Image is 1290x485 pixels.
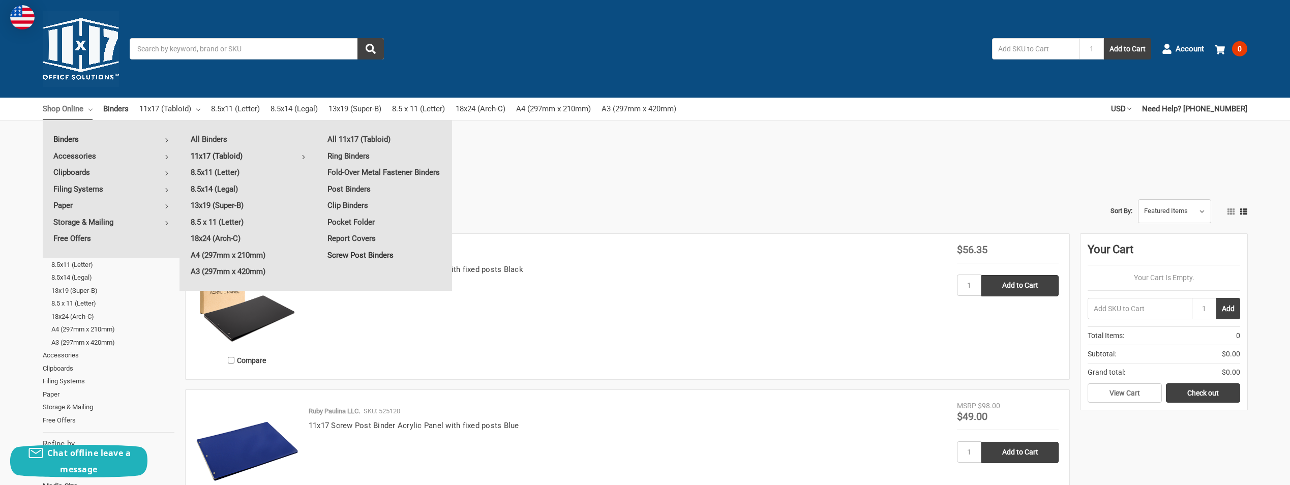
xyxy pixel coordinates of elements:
a: Free Offers [43,230,179,247]
a: Pocket Folder [317,214,453,230]
a: Paper [43,388,174,401]
a: Post Binders [317,181,453,197]
input: Add SKU to Cart [1088,298,1192,319]
span: Chat offline leave a message [47,447,131,475]
a: A3 (297mm x 420mm) [602,98,676,120]
div: No filters applied [43,438,174,466]
a: Filing Systems [43,375,174,388]
a: A3 (297mm x 420mm) [180,263,316,280]
a: A4 (297mm x 210mm) [180,247,316,263]
img: 11x17.com [43,11,119,87]
a: USD [1111,98,1131,120]
input: Search by keyword, brand or SKU [130,38,384,59]
a: Clipboards [43,164,179,180]
span: $0.00 [1222,349,1240,359]
a: Storage & Mailing [43,214,179,230]
label: Sort By: [1111,203,1132,219]
span: Subtotal: [1088,349,1116,359]
a: 0 [1215,36,1247,62]
span: Grand total: [1088,367,1125,378]
a: 8.5x14 (Legal) [51,271,174,284]
input: Add to Cart [981,442,1059,463]
a: 8.5x11 (Letter) [51,258,174,271]
img: duty and tax information for United States [10,5,35,29]
a: Account [1162,36,1204,62]
input: Add to Cart [981,275,1059,296]
a: Accessories [43,349,174,362]
span: 0 [1232,41,1247,56]
a: Report Covers [317,230,453,247]
a: Check out [1166,383,1240,403]
a: All Binders [180,131,316,147]
a: A4 (297mm x 210mm) [51,323,174,336]
h5: Refine by [43,438,174,450]
span: $56.35 [957,244,987,256]
a: Screw Post Binders [317,247,453,263]
a: 18x24 (Arch-C) [456,98,505,120]
a: Need Help? [PHONE_NUMBER] [1142,98,1247,120]
a: Shop Online [43,98,93,120]
span: $49.00 [957,410,987,422]
a: 18x24 (Arch-C) [51,310,174,323]
span: $98.00 [978,402,1000,410]
a: Paper [43,197,179,214]
a: Fold-Over Metal Fastener Binders [317,164,453,180]
a: 8.5x14 (Legal) [271,98,318,120]
a: 18x24 (Arch-C) [180,230,316,247]
img: 11x17 Screw Post Binder Acrylic Panel with fixed posts Black [196,245,298,346]
a: 13x19 (Super-B) [180,197,316,214]
a: Clipboards [43,362,174,375]
a: Free Offers [43,414,174,427]
span: $0.00 [1222,367,1240,378]
a: View Cart [1088,383,1162,403]
a: Storage & Mailing [43,401,174,414]
a: 13x19 (Super-B) [51,284,174,297]
a: 8.5x14 (Legal) [180,181,316,197]
button: Add to Cart [1104,38,1151,59]
input: Compare [228,357,234,363]
a: 11x17 (Tabloid) [139,98,200,120]
iframe: Google Customer Reviews [1206,458,1290,485]
a: A4 (297mm x 210mm) [516,98,591,120]
a: A3 (297mm x 420mm) [51,336,174,349]
button: Add [1216,298,1240,319]
a: Ring Binders [317,148,453,164]
a: 8.5x11 (Letter) [180,164,316,180]
a: 11x17 (Tabloid) [180,148,316,164]
span: Total Items: [1088,330,1124,341]
a: 8.5 x 11 (Letter) [392,98,445,120]
a: Accessories [43,148,179,164]
a: Clip Binders [317,197,453,214]
a: 8.5 x 11 (Letter) [180,214,316,230]
label: Compare [196,352,298,369]
a: 8.5x11 (Letter) [211,98,260,120]
p: Your Cart Is Empty. [1088,272,1240,283]
a: 11x17 Screw Post Binder Acrylic Panel with fixed posts Blue [309,421,519,430]
button: Chat offline leave a message [10,445,147,477]
p: SKU: 525120 [364,406,400,416]
a: 13x19 (Super-B) [328,98,381,120]
span: 0 [1236,330,1240,341]
input: Add SKU to Cart [992,38,1079,59]
p: Ruby Paulina LLC. [309,406,360,416]
a: Binders [43,131,179,147]
a: Filing Systems [43,181,179,197]
a: 8.5 x 11 (Letter) [51,297,174,310]
span: Account [1176,43,1204,55]
a: Binders [103,98,129,120]
a: All 11x17 (Tabloid) [317,131,453,147]
div: MSRP [957,401,976,411]
div: Your Cart [1088,241,1240,265]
